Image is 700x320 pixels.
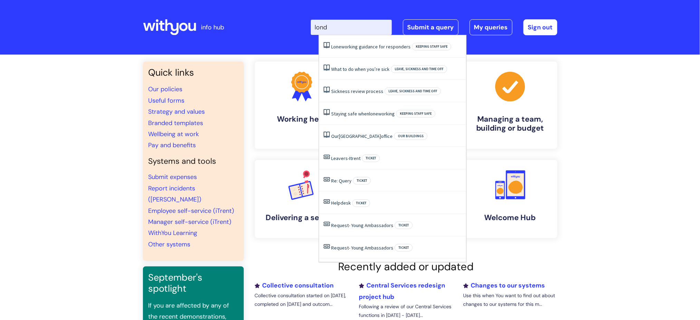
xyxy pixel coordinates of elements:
[148,173,197,181] a: Submit expenses
[331,66,390,72] a: What to do when you’re sick
[148,141,196,149] a: Pay and benefits
[359,281,445,301] a: Central Services redesign project hub
[463,291,557,309] p: Use this when You want to find out about changes to our systems for this m...
[148,67,238,78] h3: Quick links
[463,160,557,238] a: Welcome Hub
[255,260,557,273] h2: Recently added or updated
[201,22,224,33] p: info hub
[394,132,428,140] span: Our buildings
[331,44,411,50] a: Loneworking guidance for responders
[524,19,557,35] a: Sign out
[148,207,234,215] a: Employee self-service (iTrent)
[260,213,343,222] h4: Delivering a service
[148,85,183,93] a: Our policies
[395,222,413,229] span: Ticket
[255,160,349,238] a: Delivering a service
[331,155,361,161] a: Leavers-Itrent
[391,65,447,73] span: Leave, sickness and time off
[148,107,205,116] a: Strategy and values
[331,222,393,228] a: Request- Young Ambassadors
[331,44,341,50] span: Lone
[331,245,393,251] a: Request- Young Ambassadors
[148,184,202,204] a: Report incidents ([PERSON_NAME])
[255,62,349,149] a: Working here
[353,177,371,185] span: Ticket
[331,133,393,139] a: Our[GEOGRAPHIC_DATA]office
[148,96,185,105] a: Useful forms
[470,19,512,35] a: My queries
[359,302,453,320] p: Following a review of our Central Services functions in [DATE] - [DATE]...
[331,200,351,206] a: Helpdesk
[463,281,545,290] a: Changes to our systems
[339,133,381,139] span: [GEOGRAPHIC_DATA]
[148,157,238,166] h4: Systems and tools
[148,218,232,226] a: Manager self-service (iTrent)
[362,154,380,162] span: Ticket
[403,19,459,35] a: Submit a query
[396,110,435,117] span: Keeping staff safe
[331,88,383,94] a: Sickness review process
[148,240,191,248] a: Other systems
[395,244,413,252] span: Ticket
[412,43,451,50] span: Keeping staff safe
[255,281,334,290] a: Collective consultation
[255,291,349,309] p: Collective consultation started on [DATE], completed on [DATE] and outcom...
[311,20,392,35] input: Search
[463,62,557,149] a: Managing a team, building or budget
[369,111,378,117] span: lone
[331,111,395,117] a: Staying safe whenloneworking
[148,272,238,294] h3: September's spotlight
[469,213,552,222] h4: Welcome Hub
[385,87,441,95] span: Leave, sickness and time off
[331,178,352,184] a: Re: Query
[148,229,198,237] a: WithYou Learning
[148,130,199,138] a: Wellbeing at work
[148,119,203,127] a: Branded templates
[352,199,370,207] span: Ticket
[469,115,552,133] h4: Managing a team, building or budget
[260,115,343,124] h4: Working here
[311,19,557,35] div: | -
